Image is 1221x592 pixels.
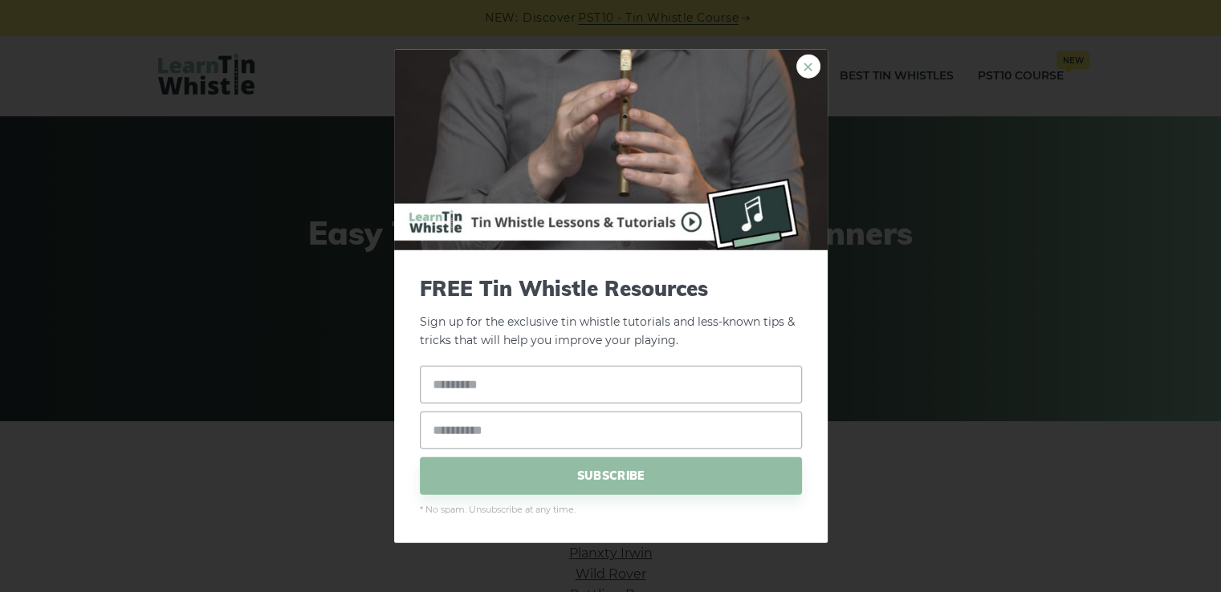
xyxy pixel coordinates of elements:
a: × [796,55,820,79]
span: FREE Tin Whistle Resources [420,276,802,301]
p: Sign up for the exclusive tin whistle tutorials and less-known tips & tricks that will help you i... [420,276,802,350]
span: SUBSCRIBE [420,456,802,494]
img: Tin Whistle Buying Guide Preview [394,50,828,250]
span: * No spam. Unsubscribe at any time. [420,502,802,517]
